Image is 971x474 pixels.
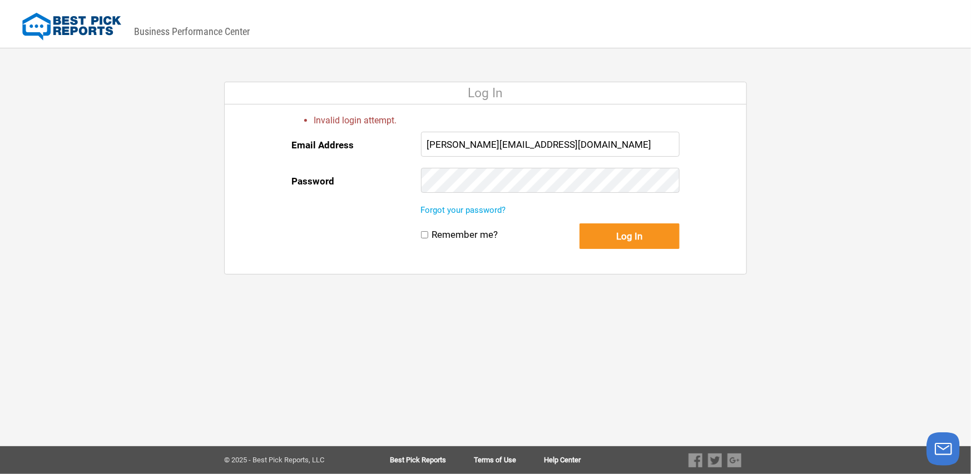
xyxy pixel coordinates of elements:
[390,456,474,464] a: Best Pick Reports
[225,82,746,104] div: Log In
[291,168,334,194] label: Password
[432,229,498,241] label: Remember me?
[544,456,581,464] a: Help Center
[579,223,680,249] button: Log In
[314,114,680,126] li: Invalid login attempt.
[224,456,355,464] div: © 2025 - Best Pick Reports, LLC
[291,132,354,158] label: Email Address
[927,432,960,466] button: Launch chat
[421,205,506,215] a: Forgot your password?
[474,456,544,464] a: Terms of Use
[22,13,121,41] img: Best Pick Reports Logo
